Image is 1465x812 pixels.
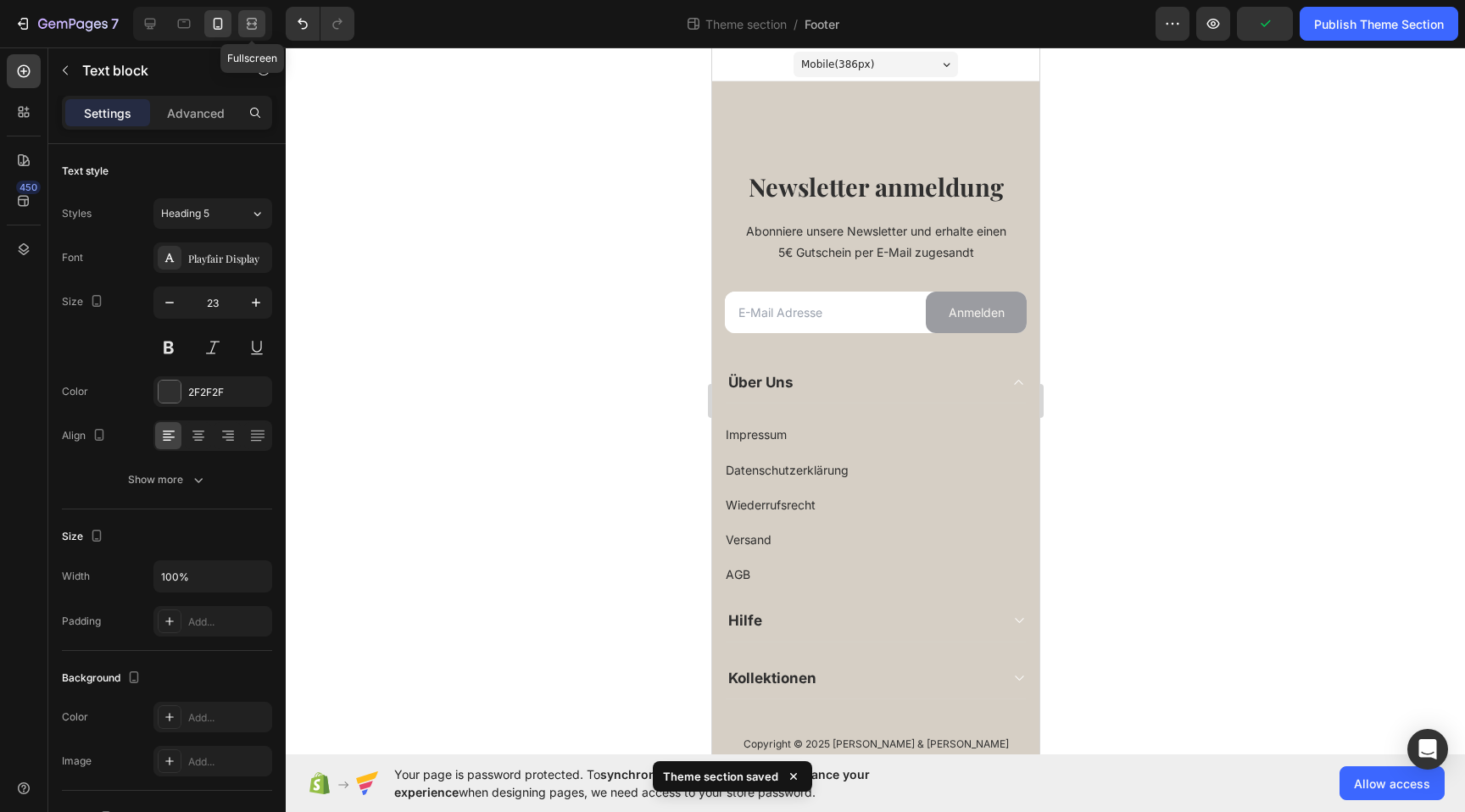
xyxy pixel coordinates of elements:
[1340,766,1445,800] button: Allow access
[805,15,839,33] span: Footer
[712,47,1039,754] iframe: Design area
[128,471,207,488] div: Show more
[62,291,107,314] div: Size
[394,767,870,799] span: synchronize your theme style & enhance your experience
[188,385,268,400] div: 2F2F2F
[794,15,798,33] span: /
[167,104,225,122] p: Advanced
[663,768,778,785] p: Theme section saved
[188,710,268,726] div: Add...
[111,14,119,34] p: 7
[62,569,90,584] div: Width
[82,60,226,81] p: Text block
[62,164,109,179] div: Text style
[1407,729,1448,770] div: Open Intercom Messenger
[154,561,271,592] input: Auto
[286,7,354,41] div: Undo/Redo
[62,464,272,495] button: Show more
[62,667,144,690] div: Background
[1354,775,1430,793] span: Allow access
[62,425,109,448] div: Align
[62,206,92,221] div: Styles
[14,689,313,720] p: Copyright © 2025 [PERSON_NAME] & [PERSON_NAME] eCommerce GbR. All Rights Reserved.
[153,198,272,229] button: Heading 5
[16,181,41,194] div: 450
[188,615,268,630] div: Add...
[84,104,131,122] p: Settings
[62,384,88,399] div: Color
[62,250,83,265] div: Font
[62,614,101,629] div: Padding
[394,765,936,801] span: Your page is password protected. To when designing pages, we need access to your store password.
[1314,15,1444,33] div: Publish Theme Section
[62,754,92,769] div: Image
[62,709,88,725] div: Color
[161,206,209,221] span: Heading 5
[188,754,268,770] div: Add...
[702,15,790,33] span: Theme section
[188,251,268,266] div: Playfair Display
[62,526,107,548] div: Size
[1300,7,1458,41] button: Publish Theme Section
[7,7,126,41] button: 7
